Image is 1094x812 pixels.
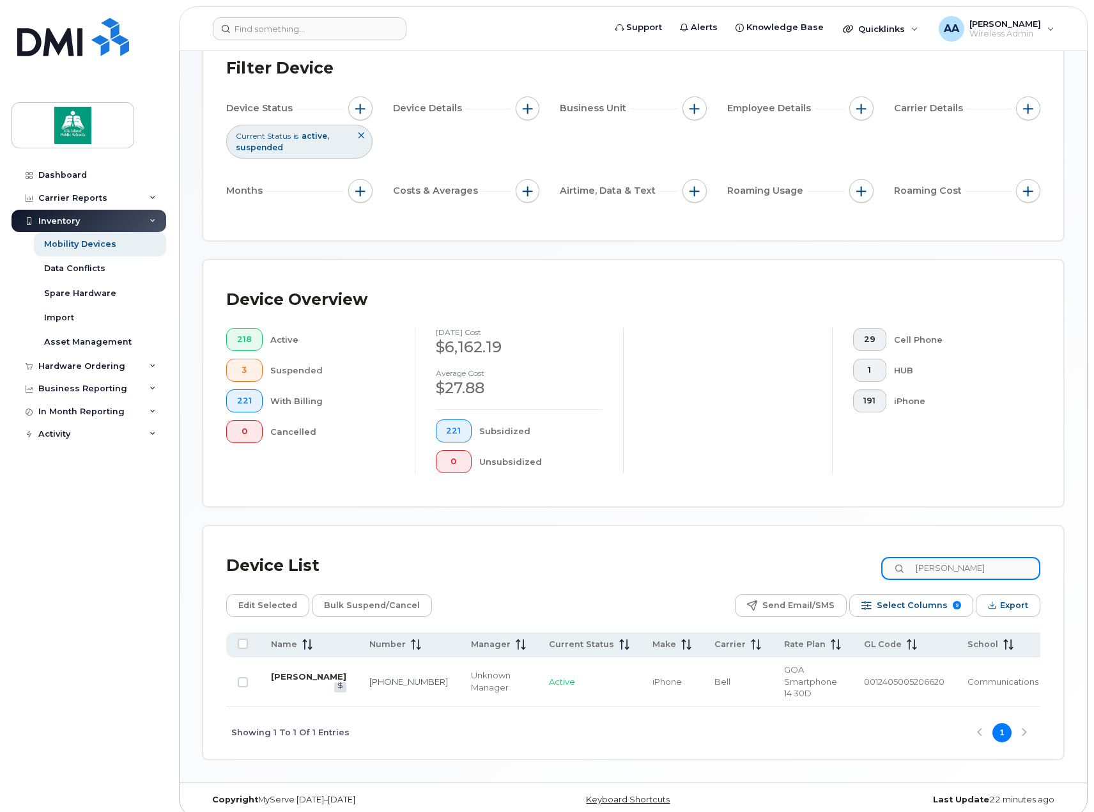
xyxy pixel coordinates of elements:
[967,639,998,650] span: School
[226,328,263,351] button: 218
[446,426,461,436] span: 221
[863,365,875,375] span: 1
[237,334,252,345] span: 218
[652,639,676,650] span: Make
[271,671,346,682] a: [PERSON_NAME]
[270,389,394,412] div: With Billing
[212,795,258,804] strong: Copyright
[226,283,367,316] div: Device Overview
[853,389,887,412] button: 191
[479,419,603,442] div: Subsidized
[471,669,526,693] div: Unknown Manager
[976,594,1040,617] button: Export
[864,676,944,687] span: 0012405005206620
[436,419,472,442] button: 221
[436,377,603,399] div: $27.88
[784,639,826,650] span: Rate Plan
[881,557,1040,580] input: Search Device List ...
[894,102,967,115] span: Carrier Details
[334,682,346,692] a: View Last Bill
[863,334,875,345] span: 29
[393,102,466,115] span: Device Details
[237,396,252,406] span: 221
[560,184,659,198] span: Airtime, Data & Text
[834,16,927,42] div: Quicklinks
[231,723,350,742] span: Showing 1 To 1 Of 1 Entries
[930,16,1063,42] div: Alyssa Alvarado
[626,21,662,34] span: Support
[436,450,472,473] button: 0
[714,639,746,650] span: Carrier
[727,15,833,40] a: Knowledge Base
[864,639,902,650] span: GL Code
[894,184,966,198] span: Roaming Cost
[933,795,989,804] strong: Last Update
[586,795,670,804] a: Keyboard Shortcuts
[236,130,291,141] span: Current Status
[436,336,603,358] div: $6,162.19
[727,184,807,198] span: Roaming Usage
[293,130,298,141] span: is
[369,639,406,650] span: Number
[236,143,283,152] span: suspended
[237,426,252,437] span: 0
[953,601,961,609] span: 9
[1000,596,1028,615] span: Export
[226,420,263,443] button: 0
[735,594,847,617] button: Send Email/SMS
[369,676,448,687] a: [PHONE_NUMBER]
[714,676,730,687] span: Bell
[226,549,320,582] div: Device List
[226,52,334,85] div: Filter Device
[858,24,905,34] span: Quicklinks
[471,639,511,650] span: Manager
[226,594,309,617] button: Edit Selected
[849,594,973,617] button: Select Columns 9
[226,102,297,115] span: Device Status
[213,17,406,40] input: Find something...
[226,359,263,382] button: 3
[691,21,718,34] span: Alerts
[863,396,875,406] span: 191
[877,596,948,615] span: Select Columns
[446,457,461,467] span: 0
[853,359,887,382] button: 1
[238,596,297,615] span: Edit Selected
[203,795,489,805] div: MyServe [DATE]–[DATE]
[894,359,1020,382] div: HUB
[652,676,682,687] span: iPhone
[560,102,630,115] span: Business Unit
[944,21,959,36] span: AA
[853,328,887,351] button: 29
[270,328,394,351] div: Active
[967,676,1038,687] span: Communications
[237,365,252,375] span: 3
[969,19,1041,29] span: [PERSON_NAME]
[777,795,1064,805] div: 22 minutes ago
[762,596,835,615] span: Send Email/SMS
[302,131,329,141] span: active
[270,420,394,443] div: Cancelled
[436,328,603,336] h4: [DATE] cost
[549,676,575,687] span: Active
[479,450,603,473] div: Unsubsidized
[894,389,1020,412] div: iPhone
[671,15,727,40] a: Alerts
[436,369,603,377] h4: Average cost
[271,639,297,650] span: Name
[393,184,482,198] span: Costs & Averages
[894,328,1020,351] div: Cell Phone
[606,15,671,40] a: Support
[992,723,1012,742] button: Page 1
[746,21,824,34] span: Knowledge Base
[226,184,266,198] span: Months
[270,359,394,382] div: Suspended
[549,639,614,650] span: Current Status
[312,594,432,617] button: Bulk Suspend/Cancel
[784,664,837,698] span: GOA Smartphone 14 30D
[226,389,263,412] button: 221
[324,596,420,615] span: Bulk Suspend/Cancel
[727,102,815,115] span: Employee Details
[969,29,1041,39] span: Wireless Admin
